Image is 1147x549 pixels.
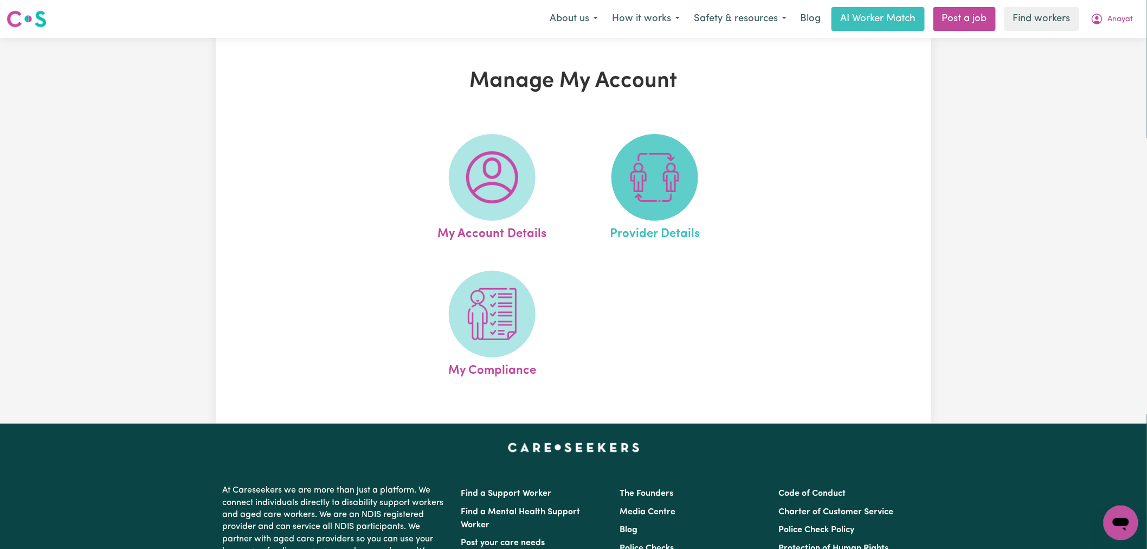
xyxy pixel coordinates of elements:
[461,508,580,529] a: Find a Mental Health Support Worker
[832,7,925,31] a: AI Worker Match
[461,489,551,498] a: Find a Support Worker
[605,8,687,30] button: How it works
[779,508,894,516] a: Charter of Customer Service
[7,7,47,31] a: Careseekers logo
[461,539,545,547] a: Post your care needs
[7,9,47,29] img: Careseekers logo
[779,526,855,534] a: Police Check Policy
[341,68,806,94] h1: Manage My Account
[1004,7,1079,31] a: Find workers
[414,271,570,380] a: My Compliance
[543,8,605,30] button: About us
[1104,506,1138,540] iframe: Button to launch messaging window
[620,526,637,534] a: Blog
[414,134,570,244] a: My Account Details
[620,489,673,498] a: The Founders
[1108,14,1133,25] span: Anayat
[1084,8,1140,30] button: My Account
[610,221,700,244] span: Provider Details
[577,134,733,244] a: Provider Details
[779,489,846,498] a: Code of Conduct
[620,508,675,516] a: Media Centre
[508,443,640,452] a: Careseekers home page
[448,358,536,380] span: My Compliance
[933,7,996,31] a: Post a job
[687,8,794,30] button: Safety & resources
[437,221,546,244] span: My Account Details
[794,7,827,31] a: Blog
